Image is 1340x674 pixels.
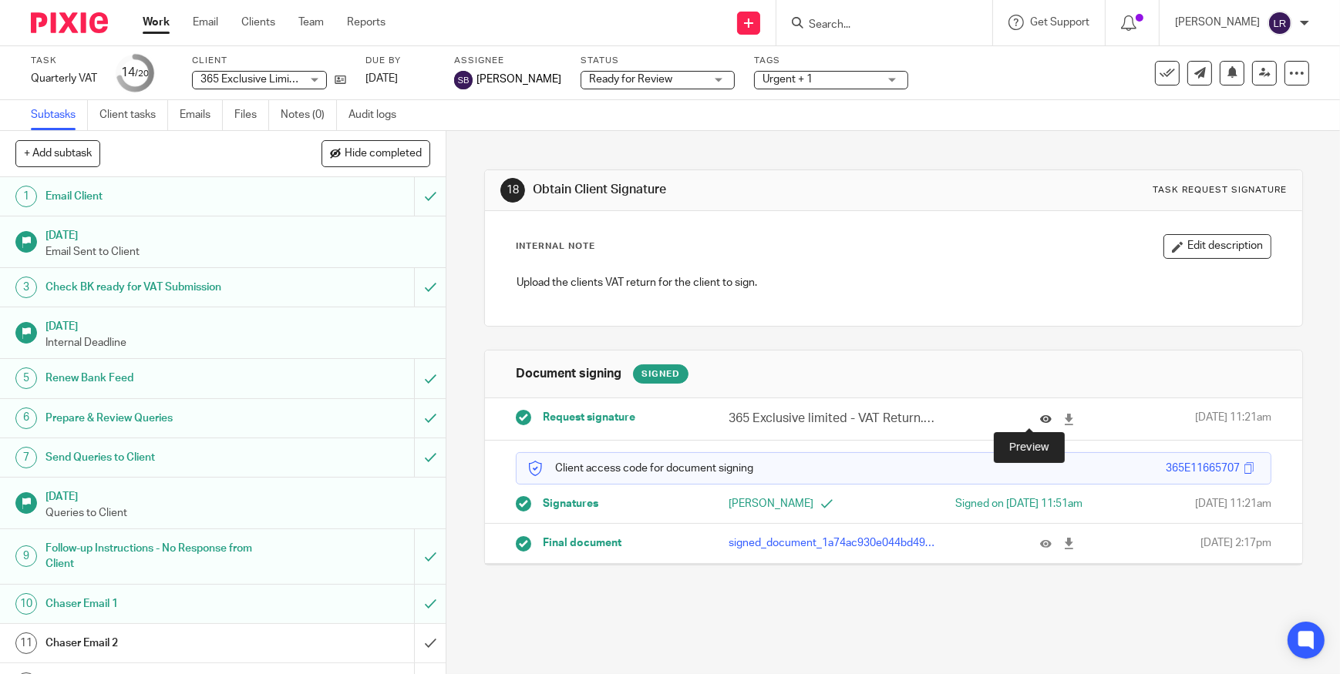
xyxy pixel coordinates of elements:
img: svg%3E [454,71,473,89]
img: Pixie [31,12,108,33]
p: Queries to Client [45,505,431,521]
div: 5 [15,367,37,389]
span: 365 Exclusive Limited [200,74,305,85]
a: Reports [347,15,386,30]
span: Ready for Review [589,74,672,85]
p: 365 Exclusive limited - VAT Return.pdf [729,410,936,428]
span: [DATE] 2:17pm [1200,535,1271,551]
a: Client tasks [99,100,168,130]
img: svg%3E [1268,11,1292,35]
p: Email Sent to Client [45,244,431,260]
div: 9 [15,545,37,567]
div: 6 [15,407,37,429]
small: /20 [135,69,149,78]
a: Notes (0) [281,100,337,130]
span: Final document [543,535,621,551]
span: Urgent + 1 [763,74,813,85]
button: Hide completed [322,140,430,166]
label: Tags [754,55,908,67]
h1: Renew Bank Feed [45,367,281,390]
p: Client access code for document signing [528,461,753,476]
button: Edit description [1163,234,1271,259]
h1: Prepare & Review Queries [45,407,281,430]
label: Due by [365,55,435,67]
p: [PERSON_NAME] [1175,15,1260,30]
a: Email [193,15,218,30]
a: Audit logs [348,100,408,130]
div: 1 [15,186,37,207]
p: Internal Note [516,240,595,253]
a: Clients [241,15,275,30]
span: Hide completed [345,148,422,160]
a: Work [143,15,170,30]
div: 14 [121,64,149,82]
h1: [DATE] [45,315,431,334]
span: [DATE] 11:21am [1195,496,1271,511]
h1: Send Queries to Client [45,446,281,469]
a: Subtasks [31,100,88,130]
div: 3 [15,277,37,298]
h1: Check BK ready for VAT Submission [45,276,281,299]
div: Signed [633,364,689,384]
input: Search [807,18,946,32]
div: 7 [15,447,37,468]
div: Task request signature [1153,184,1287,196]
a: Team [298,15,324,30]
label: Client [192,55,346,67]
span: [DATE] [365,73,398,84]
a: Emails [180,100,223,130]
span: [PERSON_NAME] [476,72,561,87]
h1: [DATE] [45,224,431,243]
label: Task [31,55,97,67]
h1: Document signing [516,366,621,382]
h1: Email Client [45,185,281,208]
h1: [DATE] [45,485,431,505]
span: Get Support [1030,17,1089,28]
span: [DATE] 11:21am [1195,410,1271,428]
span: Signatures [543,496,598,511]
p: Upload the clients VAT return for the client to sign. [517,275,1271,290]
div: 10 [15,593,37,615]
div: 11 [15,632,37,654]
label: Assignee [454,55,561,67]
h1: Obtain Client Signature [533,182,926,198]
label: Status [581,55,735,67]
div: Quarterly VAT [31,71,97,86]
span: Request signature [543,410,635,425]
div: 365E11665707 [1166,461,1240,476]
p: Internal Deadline [45,335,431,350]
p: signed_document_1a74ac930e044bd499370ef738f7ce9e.pdf [729,535,936,551]
a: Files [234,100,269,130]
h1: Follow-up Instructions - No Response from Client [45,537,281,576]
p: [PERSON_NAME] [729,496,894,511]
button: + Add subtask [15,140,100,166]
div: 18 [500,178,525,203]
div: Signed on [DATE] 11:51am [917,496,1082,511]
h1: Chaser Email 1 [45,592,281,615]
h1: Chaser Email 2 [45,632,281,655]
